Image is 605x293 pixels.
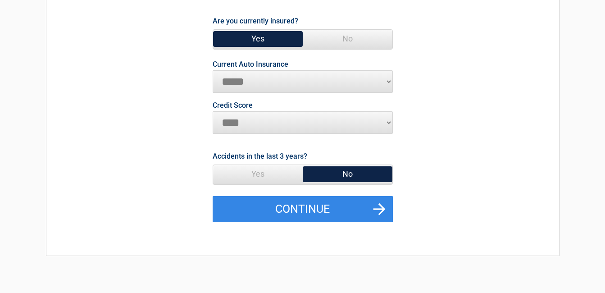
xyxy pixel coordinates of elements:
button: Continue [213,196,393,222]
span: No [303,30,392,48]
span: No [303,165,392,183]
label: Are you currently insured? [213,15,298,27]
label: Accidents in the last 3 years? [213,150,307,162]
label: Credit Score [213,102,253,109]
span: Yes [213,30,303,48]
label: Current Auto Insurance [213,61,288,68]
span: Yes [213,165,303,183]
